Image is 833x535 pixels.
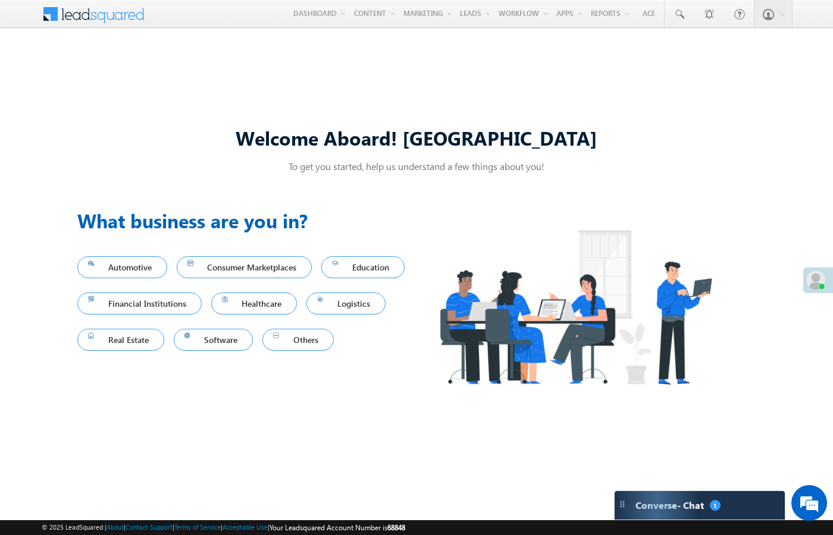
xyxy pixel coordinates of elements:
span: Automotive [88,259,156,275]
span: Others [273,332,323,348]
span: Real Estate [88,332,154,348]
a: Terms of Service [174,523,221,531]
a: Contact Support [126,523,173,531]
span: 1 [710,500,721,511]
span: Healthcare [222,295,287,311]
em: Start Chat [162,366,216,382]
span: Your Leadsquared Account Number is [270,523,405,532]
span: Software [184,332,243,348]
span: Education [332,259,394,275]
span: 68848 [387,523,405,532]
div: Chat with us now [62,62,200,78]
img: carter-drag [618,499,627,509]
span: Financial Institutions [88,295,191,311]
span: © 2025 LeadSquared | | | | | [42,522,405,533]
p: To get you started, help us understand a few things about you! [77,160,756,172]
img: d_60004797649_company_0_60004797649 [20,62,50,78]
a: Acceptable Use [223,523,268,531]
textarea: Type your message and hit 'Enter' [15,110,217,356]
div: Minimize live chat window [195,6,224,34]
h3: What business are you in? [77,206,416,235]
a: About [107,523,124,531]
span: Logistics [317,295,375,311]
img: Industry.png [416,206,734,408]
div: Welcome Aboard! [GEOGRAPHIC_DATA] [77,125,756,150]
span: Consumer Marketplaces [187,259,302,275]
